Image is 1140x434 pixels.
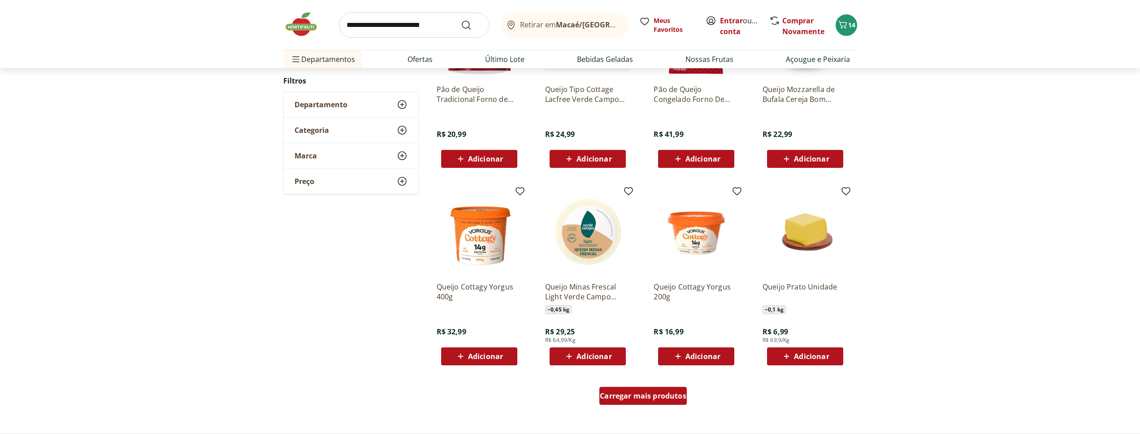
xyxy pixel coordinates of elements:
span: ~ 0,1 kg [763,305,786,314]
span: Departamento [295,100,347,109]
button: Submit Search [461,20,482,31]
img: Queijo Prato Unidade [763,189,848,275]
span: Marca [295,151,317,160]
span: 14 [848,21,855,29]
img: Queijo Minas Frescal Light Verde Campo Unidade [545,189,630,275]
span: Adicionar [468,353,503,360]
span: R$ 69,9/Kg [763,337,790,344]
img: Hortifruti [283,11,328,38]
a: Entrar [720,16,743,26]
b: Macaé/[GEOGRAPHIC_DATA] [556,20,656,30]
span: R$ 6,99 [763,327,788,337]
span: Carregar mais produtos [600,392,686,399]
a: Criar conta [720,16,769,36]
a: Nossas Frutas [685,54,733,65]
a: Ofertas [407,54,433,65]
span: Categoria [295,126,329,135]
span: R$ 32,99 [437,327,466,337]
span: R$ 41,99 [654,129,683,139]
a: Queijo Cottagy Yorgus 200g [654,282,739,302]
a: Comprar Novamente [782,16,824,36]
img: Queijo Cottagy Yorgus 400g [437,189,522,275]
span: Departamentos [290,48,355,70]
span: Adicionar [685,155,720,162]
span: R$ 20,99 [437,129,466,139]
a: Queijo Prato Unidade [763,282,848,302]
span: Adicionar [685,353,720,360]
a: Bebidas Geladas [577,54,633,65]
span: Meus Favoritos [654,16,695,34]
button: Adicionar [767,150,843,168]
span: Adicionar [468,155,503,162]
img: Queijo Cottagy Yorgus 200g [654,189,739,275]
button: Adicionar [441,347,517,365]
button: Adicionar [658,150,734,168]
a: Queijo Minas Frescal Light Verde Campo Unidade [545,282,630,302]
button: Adicionar [767,347,843,365]
input: search [339,13,490,38]
button: Marca [284,143,418,168]
span: R$ 16,99 [654,327,683,337]
span: Retirar em [520,21,619,29]
a: Carregar mais produtos [599,387,687,408]
span: Adicionar [794,353,829,360]
a: Pão de Queijo Tradicional Forno de Minas 400g [437,84,522,104]
button: Retirar emMacaé/[GEOGRAPHIC_DATA] [500,13,629,38]
button: Departamento [284,92,418,117]
span: ou [720,15,760,37]
button: Adicionar [550,347,626,365]
button: Preço [284,169,418,194]
span: Adicionar [577,155,611,162]
h2: Filtros [283,72,419,90]
a: Queijo Tipo Cottage Lacfree Verde Campo 400g [545,84,630,104]
button: Adicionar [658,347,734,365]
span: Adicionar [577,353,611,360]
button: Carrinho [836,14,857,36]
a: Meus Favoritos [639,16,695,34]
button: Adicionar [441,150,517,168]
span: Adicionar [794,155,829,162]
a: Queijo Cottagy Yorgus 400g [437,282,522,302]
span: R$ 22,99 [763,129,792,139]
button: Categoria [284,118,418,143]
a: Último Lote [485,54,524,65]
button: Adicionar [550,150,626,168]
span: R$ 24,99 [545,129,575,139]
span: R$ 64,99/Kg [545,337,576,344]
span: R$ 29,25 [545,327,575,337]
span: ~ 0,45 kg [545,305,572,314]
a: Queijo Mozzarella de Bufala Cereja Bom Destino 160g [763,84,848,104]
span: Preço [295,177,314,186]
button: Menu [290,48,301,70]
a: Pão de Queijo Congelado Forno De Minas 820g [654,84,739,104]
a: Açougue e Peixaria [786,54,850,65]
